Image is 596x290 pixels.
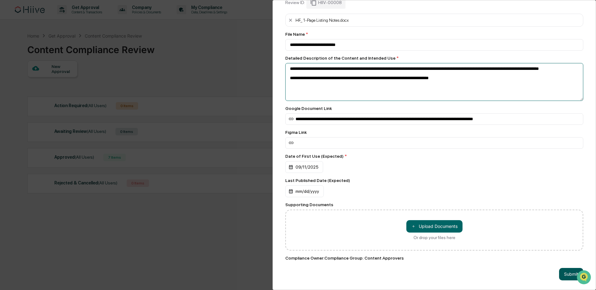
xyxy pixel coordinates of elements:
div: Last Published Date (Expected) [285,178,583,183]
div: HF_ 1-Page Listing Notes.docx [296,18,349,23]
iframe: Open customer support [576,270,593,286]
span: Data Lookup [12,90,39,96]
div: 09/11/2025 [285,161,323,173]
a: 🔎Data Lookup [4,88,42,99]
button: Or drop your files here [406,220,463,233]
div: 🗄️ [45,79,50,84]
span: Pylon [62,105,75,110]
div: Date of First Use (Expected) [285,154,583,159]
button: Submit [559,268,583,280]
div: Start new chat [21,48,102,54]
div: Figma Link [285,130,583,135]
a: 🖐️Preclearance [4,76,43,87]
div: mm/dd/yyyy [285,185,324,197]
button: Start new chat [106,49,113,57]
p: How can we help? [6,13,113,23]
a: 🗄️Attestations [43,76,79,87]
div: Google Document Link [285,106,583,111]
span: Preclearance [12,78,40,84]
div: Or drop your files here [413,235,455,240]
span: ＋ [411,223,416,229]
div: Detailed Description of the Content and Intended Use [285,56,583,61]
a: Powered byPylon [44,105,75,110]
div: File Name [285,32,583,37]
div: Supporting Documents [285,202,583,207]
img: 1746055101610-c473b297-6a78-478c-a979-82029cc54cd1 [6,48,17,59]
span: Attestations [51,78,77,84]
div: 🖐️ [6,79,11,84]
div: We're available if you need us! [21,54,79,59]
div: 🔎 [6,91,11,96]
div: Compliance Owner : Compliance Group: Content Approvers [285,256,583,261]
